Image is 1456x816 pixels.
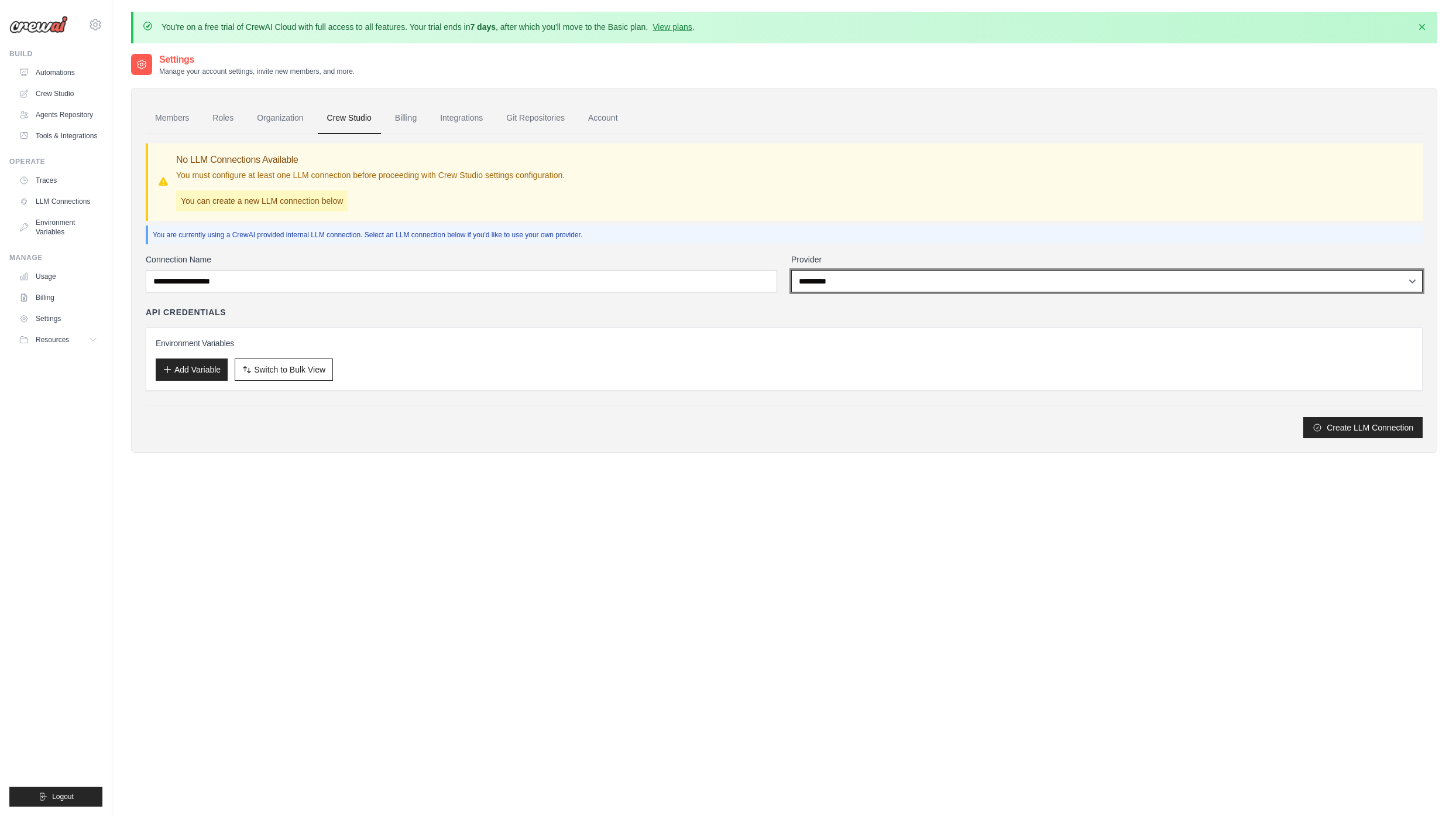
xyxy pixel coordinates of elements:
a: Integrations [431,103,492,134]
h3: No LLM Connections Available [176,153,565,167]
label: Connection Name [146,254,777,265]
a: Crew Studio [14,84,102,103]
p: You are currently using a CrewAI provided internal LLM connection. Select an LLM connection below... [153,230,1418,240]
a: Usage [14,267,102,286]
button: Resources [14,330,102,349]
a: Crew Studio [318,103,381,134]
label: Provider [791,254,1423,265]
a: Billing [14,288,102,307]
button: Switch to Bulk View [235,359,333,381]
button: Add Variable [156,359,228,381]
img: Logo [9,16,68,33]
iframe: Chat Widget [1397,760,1456,816]
a: Tools & Integrations [14,127,102,145]
h2: Settings [159,53,355,67]
span: Switch to Bulk View [254,364,325,375]
a: Traces [14,171,102,190]
h4: API Credentials [146,306,226,318]
a: Organization [248,103,313,134]
h3: Environment Variables [156,337,1413,349]
span: Resources [36,335,69,344]
span: Logout [52,792,74,801]
button: Create LLM Connection [1303,417,1423,438]
a: Agents Repository [14,105,102,124]
a: Automations [14,63,102,82]
strong: 7 days [470,22,496,32]
div: Operate [9,157,102,166]
a: Git Repositories [497,103,574,134]
p: Manage your account settings, invite new members, and more. [159,67,355,76]
a: View plans [653,22,692,32]
p: You're on a free trial of CrewAI Cloud with full access to all features. Your trial ends in , aft... [162,21,695,33]
p: You can create a new LLM connection below [176,190,348,211]
a: Roles [203,103,243,134]
div: Manage [9,253,102,262]
a: Environment Variables [14,213,102,241]
a: Settings [14,309,102,328]
div: Build [9,49,102,59]
p: You must configure at least one LLM connection before proceeding with Crew Studio settings config... [176,169,565,181]
a: LLM Connections [14,192,102,211]
button: Logout [9,787,102,807]
a: Billing [386,103,426,134]
a: Account [579,103,627,134]
a: Members [146,103,198,134]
